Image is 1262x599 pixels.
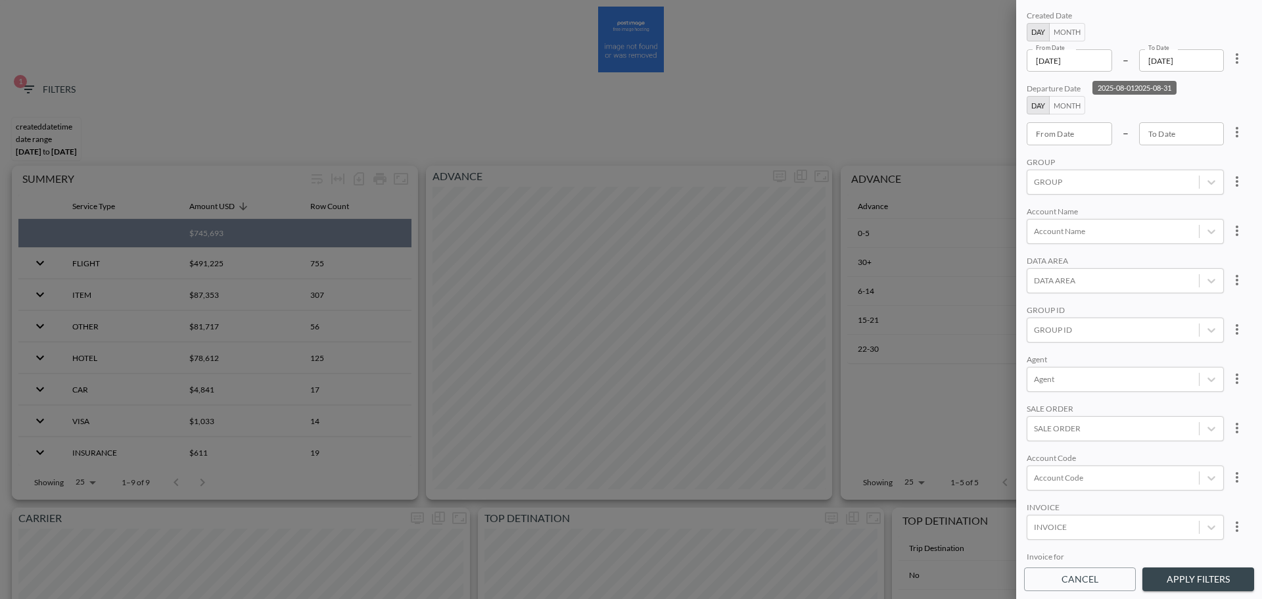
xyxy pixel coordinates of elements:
[1027,122,1112,145] input: YYYY-MM-DD
[1027,84,1224,96] div: Departure Date
[1049,96,1085,114] button: Month
[1027,11,1224,23] div: Created Date
[1027,354,1224,367] div: Agent
[1139,49,1225,72] input: YYYY-MM-DD
[1027,96,1050,114] button: Day
[1027,157,1224,170] div: GROUP
[1027,49,1112,72] input: YYYY-MM-DD
[1027,502,1224,515] div: INVOICE
[1123,52,1129,67] p: –
[1224,119,1250,145] button: more
[1027,206,1224,219] div: Account Name
[1027,11,1251,72] div: 2025-08-012025-08-31
[1139,122,1225,145] input: YYYY-MM-DD
[1224,168,1250,195] button: more
[1224,267,1250,293] button: more
[1027,404,1224,416] div: SALE ORDER
[1224,464,1250,491] button: more
[1036,43,1065,52] label: From Date
[1027,256,1224,268] div: DATA AREA
[1123,125,1129,140] p: –
[1027,453,1224,466] div: Account Code
[1148,43,1169,52] label: To Date
[1224,366,1250,392] button: more
[1224,218,1250,244] button: more
[1224,514,1250,540] button: more
[1092,81,1177,95] div: 2025-08-012025-08-31
[1027,305,1224,318] div: GROUP ID
[1224,415,1250,441] button: more
[1224,45,1250,72] button: more
[1224,316,1250,343] button: more
[1027,23,1050,41] button: Day
[1027,552,1224,564] div: Invoice for
[1024,567,1136,592] button: Cancel
[1142,567,1254,592] button: Apply Filters
[1049,23,1085,41] button: Month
